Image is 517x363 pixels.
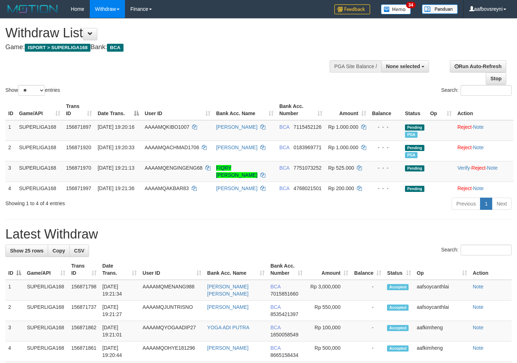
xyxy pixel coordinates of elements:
[98,185,134,191] span: [DATE] 19:21:36
[473,325,484,330] a: Note
[461,85,512,96] input: Search:
[69,245,89,257] a: CSV
[455,120,513,141] td: ·
[381,60,429,72] button: None selected
[98,124,134,130] span: [DATE] 19:20:16
[473,304,484,310] a: Note
[16,120,63,141] td: SUPERLIGA168
[406,2,416,8] span: 34
[24,321,68,341] td: SUPERLIGA168
[279,124,289,130] span: BCA
[48,245,70,257] a: Copy
[140,280,204,301] td: AAAAMQMENANG988
[5,100,16,120] th: ID
[328,165,354,171] span: Rp 525.000
[306,341,351,362] td: Rp 500,000
[99,301,140,321] td: [DATE] 19:21:27
[140,259,204,280] th: User ID: activate to sort column ascending
[480,198,492,210] a: 1
[279,145,289,150] span: BCA
[63,100,95,120] th: Trans ID: activate to sort column ascending
[68,301,99,321] td: 156871737
[372,123,399,131] div: - - -
[68,280,99,301] td: 156871798
[10,248,43,254] span: Show 25 rows
[306,301,351,321] td: Rp 550,000
[16,100,63,120] th: Game/API: activate to sort column ascending
[270,304,280,310] span: BCA
[95,100,142,120] th: Date Trans.: activate to sort column descending
[470,259,512,280] th: Action
[16,181,63,195] td: SUPERLIGA168
[369,100,402,120] th: Balance
[207,325,249,330] a: YOGA ADI PUTRA
[24,301,68,321] td: SUPERLIGA168
[98,165,134,171] span: [DATE] 19:21:13
[99,341,140,362] td: [DATE] 19:20:44
[384,259,414,280] th: Status: activate to sort column ascending
[294,165,322,171] span: Copy 7751073252 to clipboard
[68,321,99,341] td: 156871862
[325,100,369,120] th: Amount: activate to sort column ascending
[351,301,384,321] td: -
[387,284,409,290] span: Accepted
[450,60,506,72] a: Run Auto-Refresh
[5,181,16,195] td: 4
[18,85,45,96] select: Showentries
[334,4,370,14] img: Feedback.jpg
[145,165,202,171] span: AAAAMQENGINGENG68
[473,124,484,130] a: Note
[455,141,513,161] td: ·
[207,284,248,297] a: [PERSON_NAME] [PERSON_NAME]
[405,132,418,138] span: Marked by aafsoycanthlai
[24,280,68,301] td: SUPERLIGA168
[492,198,512,210] a: Next
[414,280,470,301] td: aafsoycanthlai
[5,161,16,181] td: 3
[270,311,298,317] span: Copy 8535421397 to clipboard
[402,100,427,120] th: Status
[455,100,513,120] th: Action
[414,301,470,321] td: aafsoycanthlai
[24,341,68,362] td: SUPERLIGA168
[473,145,484,150] a: Note
[74,248,84,254] span: CSV
[204,259,267,280] th: Bank Acc. Name: activate to sort column ascending
[457,124,472,130] a: Reject
[405,124,424,131] span: Pending
[25,44,90,52] span: ISPORT > SUPERLIGA168
[461,245,512,255] input: Search:
[414,341,470,362] td: aafkimheng
[414,321,470,341] td: aafkimheng
[455,161,513,181] td: · ·
[270,345,280,351] span: BCA
[16,141,63,161] td: SUPERLIGA168
[52,248,65,254] span: Copy
[99,321,140,341] td: [DATE] 19:21:01
[306,259,351,280] th: Amount: activate to sort column ascending
[68,259,99,280] th: Trans ID: activate to sort column ascending
[5,245,48,257] a: Show 25 rows
[270,352,298,358] span: Copy 8665158434 to clipboard
[473,345,484,351] a: Note
[427,100,455,120] th: Op: activate to sort column ascending
[455,181,513,195] td: ·
[5,341,24,362] td: 4
[207,304,248,310] a: [PERSON_NAME]
[270,291,298,297] span: Copy 7015851660 to clipboard
[457,185,472,191] a: Reject
[276,100,325,120] th: Bank Acc. Number: activate to sort column ascending
[145,145,199,150] span: AAAAMQACHMAD1706
[270,325,280,330] span: BCA
[216,165,257,178] a: FIQRY [PERSON_NAME]
[213,100,276,120] th: Bank Acc. Name: activate to sort column ascending
[145,185,189,191] span: AAAAMQAKBAR83
[66,165,91,171] span: 156871970
[5,44,337,51] h4: Game: Bank:
[5,26,337,40] h1: Withdraw List
[5,85,60,96] label: Show entries
[5,197,210,207] div: Showing 1 to 4 of 4 entries
[422,4,458,14] img: panduan.png
[140,321,204,341] td: AAAAMQYOGAADIP27
[5,301,24,321] td: 2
